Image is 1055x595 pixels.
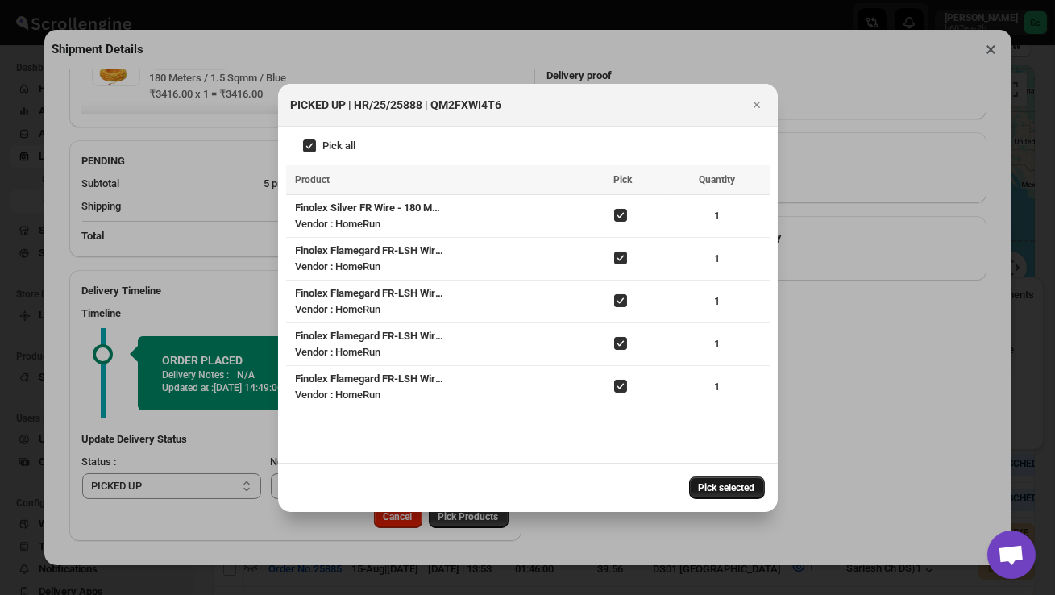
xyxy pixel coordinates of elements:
[296,174,330,185] span: Product
[674,208,760,224] span: 1
[674,379,760,395] span: 1
[296,243,445,259] div: Finolex Flamegard FR-LSH Wire - 180 Meters / 1 Sqmm / Yellow
[613,174,632,185] span: Pick
[987,531,1036,579] a: Open chat
[674,251,760,267] span: 1
[296,328,445,344] div: Finolex Flamegard FR-LSH Wire - 180 Meters / 2.5 Sqmm / Black
[699,174,735,185] span: Quantity
[323,139,356,152] span: Pick all
[674,293,760,310] span: 1
[291,97,502,113] h2: PICKED UP | HR/25/25888 | QM2FXWI4T6
[296,200,445,216] div: Finolex Silver FR Wire - 180 Meters / 1 Sqmm / Green
[296,260,381,273] span: Vendor : HomeRun
[296,346,381,358] span: Vendor : HomeRun
[699,481,755,494] span: Pick selected
[296,389,381,401] span: Vendor : HomeRun
[746,94,768,116] button: Close
[296,303,381,315] span: Vendor : HomeRun
[296,371,445,387] div: Finolex Flamegard FR-LSH Wire - 180 Meters / 4 Sqmm / Black
[296,285,445,302] div: Finolex Flamegard FR-LSH Wire - 180 Meters / 1.5 Sqmm / Blue
[296,218,381,230] span: Vendor : HomeRun
[689,476,765,499] button: Pick selected
[674,336,760,352] span: 1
